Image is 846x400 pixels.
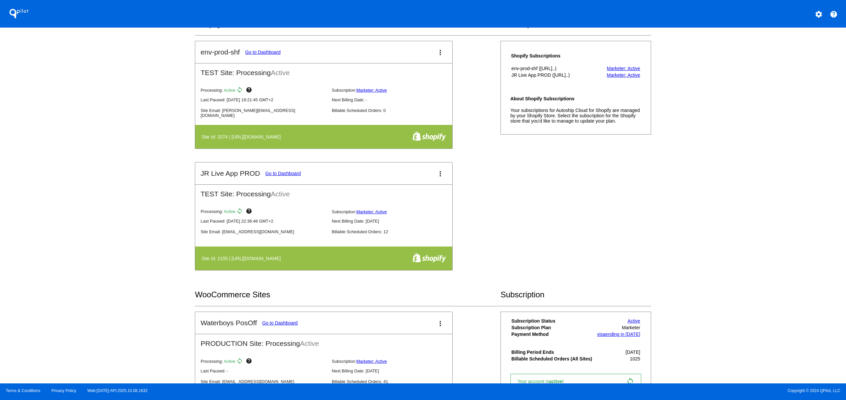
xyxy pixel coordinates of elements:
p: Last Paused: - [201,368,326,373]
span: visa [597,332,605,337]
a: Marketer: Active [356,359,387,364]
p: Your subscriptions for Autoship Cloud for Shopify are managed by your Shopify Store. Select the s... [510,108,641,124]
h2: Waterboys PosOff [201,319,257,327]
span: Active [224,359,235,364]
p: Subscription: [332,359,458,364]
h2: TEST Site: Processing [195,185,452,198]
p: Next Billing Date: [DATE] [332,219,458,224]
h4: Shopify Subscriptions [511,53,593,58]
a: Active [628,318,640,324]
span: Active [224,88,235,93]
p: Billable Scheduled Orders: 12 [332,229,458,234]
span: Active [271,69,290,76]
h2: WooCommerce Sites [195,290,500,299]
mat-icon: help [246,87,254,95]
a: Go to Dashboard [265,171,301,176]
span: Active [300,340,319,347]
p: Subscription: [332,88,458,93]
th: Subscription Plan [511,325,595,331]
mat-icon: sync [626,377,634,385]
span: Active [224,209,235,214]
mat-icon: help [246,358,254,366]
h2: PRODUCTION Site: Processing [195,334,452,348]
a: Go to Dashboard [262,320,298,326]
p: Billable Scheduled Orders: 0 [332,108,458,113]
mat-icon: sync [236,87,244,95]
th: Billable Scheduled Orders (All Sites) [511,356,595,362]
img: f8a94bdc-cb89-4d40-bdcd-a0261eff8977 [412,253,446,263]
p: Last Paused: [DATE] 19:21:45 GMT+2 [201,97,326,102]
th: JR Live App PROD ([URL]..) [511,72,593,78]
mat-icon: more_vert [436,49,444,56]
p: Next Billing Date: [DATE] [332,368,458,373]
mat-icon: more_vert [436,170,444,178]
a: Privacy Policy [52,388,76,393]
mat-icon: help [830,10,838,18]
th: Subscription Status [511,318,595,324]
h2: TEST Site: Processing [195,63,452,77]
p: Processing: [201,87,326,95]
img: f8a94bdc-cb89-4d40-bdcd-a0261eff8977 [412,131,446,141]
p: Subscription: [332,209,458,214]
mat-icon: more_vert [436,320,444,328]
th: env-prod-shf ([URL]..) [511,65,593,71]
h2: env-prod-shf [201,48,240,56]
p: Billable Scheduled Orders: 41 [332,379,458,384]
mat-icon: settings [815,10,823,18]
a: Terms & Conditions [6,388,40,393]
span: 1025 [630,356,640,361]
h2: Subscription [500,290,651,299]
h4: Site Id: 2074 | [URL][DOMAIN_NAME] [202,134,284,140]
p: Processing: [201,358,326,366]
p: Next Billing Date: - [332,97,458,102]
span: [DATE] [626,350,640,355]
a: Marketer: Active [607,72,640,78]
p: Last Paused: [DATE] 22:36:48 GMT+2 [201,219,326,224]
span: Copyright © 2024 QPilot, LLC [429,388,840,393]
a: Your account isactive! sync [510,374,641,389]
span: active! [549,379,567,384]
h1: QPilot [6,7,32,20]
mat-icon: help [246,208,254,216]
p: Site Email: [EMAIL_ADDRESS][DOMAIN_NAME] [201,379,326,384]
a: visaending in [DATE] [597,332,640,337]
p: Processing: [201,208,326,216]
p: Site Email: [PERSON_NAME][EMAIL_ADDRESS][DOMAIN_NAME] [201,108,326,118]
h4: Site Id: 2155 | [URL][DOMAIN_NAME] [202,256,284,261]
a: Marketer: Active [607,66,640,71]
a: Marketer: Active [356,209,387,214]
th: Billing Period Ends [511,349,595,355]
a: Marketer: Active [356,88,387,93]
th: Payment Method [511,331,595,337]
a: Go to Dashboard [245,50,281,55]
span: Your account is [517,379,571,384]
span: Marketer [622,325,640,330]
h4: About Shopify Subscriptions [510,96,641,101]
a: Web:[DATE] API:2025.10.08.1632 [87,388,148,393]
mat-icon: sync [236,358,244,366]
p: Site Email: [EMAIL_ADDRESS][DOMAIN_NAME] [201,229,326,234]
span: Active [271,190,290,198]
mat-icon: sync [236,208,244,216]
h2: JR Live App PROD [201,169,260,177]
